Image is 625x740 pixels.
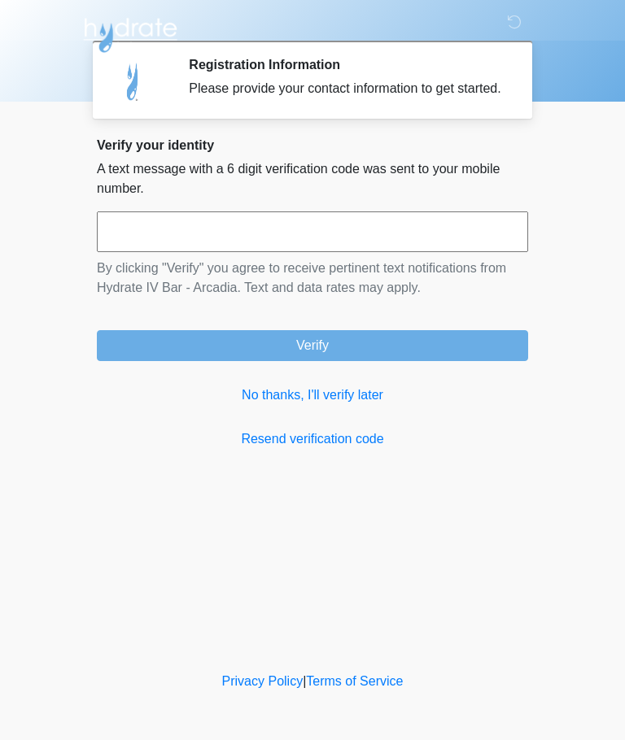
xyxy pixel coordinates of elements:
p: By clicking "Verify" you agree to receive pertinent text notifications from Hydrate IV Bar - Arca... [97,259,528,298]
div: Please provide your contact information to get started. [189,79,504,98]
p: A text message with a 6 digit verification code was sent to your mobile number. [97,159,528,198]
img: Agent Avatar [109,57,158,106]
a: No thanks, I'll verify later [97,385,528,405]
a: | [303,674,306,688]
a: Privacy Policy [222,674,304,688]
img: Hydrate IV Bar - Arcadia Logo [81,12,180,54]
a: Terms of Service [306,674,403,688]
h2: Verify your identity [97,137,528,153]
a: Resend verification code [97,429,528,449]
button: Verify [97,330,528,361]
